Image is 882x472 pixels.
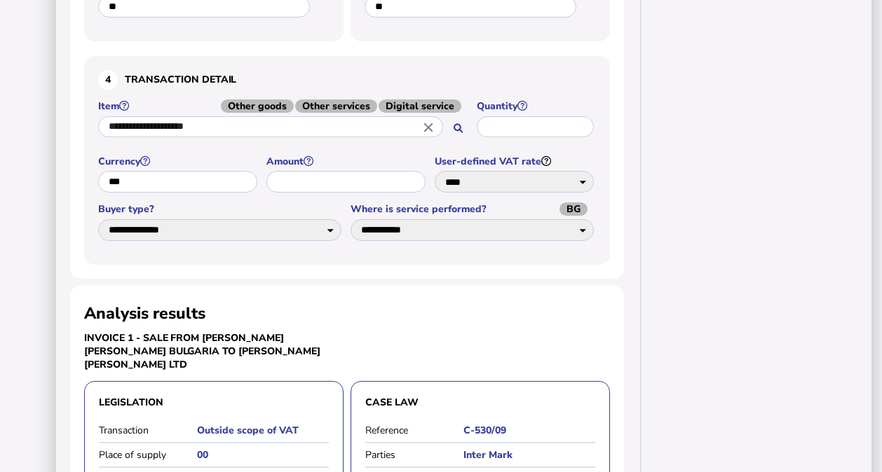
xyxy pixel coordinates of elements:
[221,99,294,113] span: Other goods
[99,448,197,461] label: Place of supply
[463,448,595,461] h5: Inter Mark
[421,119,436,134] i: Close
[84,303,205,324] h2: Analysis results
[99,424,197,437] label: Transaction
[84,331,344,371] h3: Invoice 1 - sale from [PERSON_NAME] [PERSON_NAME] bulgaria to [PERSON_NAME] [PERSON_NAME] Ltd
[365,448,463,461] label: Parties
[98,70,596,90] h3: Transaction detail
[477,99,596,113] label: Quantity
[197,424,329,437] h5: Outside scope of VAT
[99,396,329,409] h3: Legislation
[98,202,344,216] label: Buyer type?
[197,448,208,461] h5: 00
[559,202,588,216] span: BG
[435,155,596,168] label: User-defined VAT rate
[463,424,595,437] h5: C-530/09
[295,99,377,113] span: Other services
[98,70,118,90] div: 4
[365,396,595,409] h3: Case law
[447,117,470,140] button: Search for an item by HS code or use natural language description
[351,202,596,216] label: Where is service performed?
[84,56,610,265] section: Define the item, and answer additional questions
[98,155,259,168] label: Currency
[365,424,463,437] label: Reference
[266,155,428,168] label: Amount
[379,99,461,113] span: Digital service
[98,99,470,113] label: Item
